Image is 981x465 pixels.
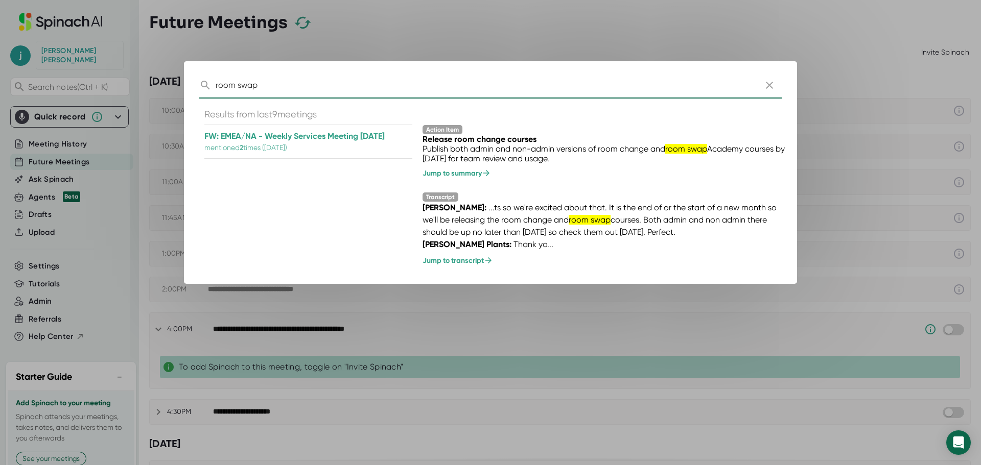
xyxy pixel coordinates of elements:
p: FW: EMEA/NA - Weekly Services Meeting [DATE] [204,130,385,142]
div: Jump to transcript [423,256,787,265]
div: Results from last 9 meetings [204,109,412,125]
strong: [PERSON_NAME] : [423,203,486,212]
span: Thank yo... [513,239,553,249]
b: 2 [240,143,243,152]
span: room swap [665,144,707,154]
input: Type 3 characters to search [216,71,753,99]
div: Action Item [423,125,462,134]
strong: [PERSON_NAME] Plants : [423,239,511,249]
span: ...ts so we're excited about that. It is the end of or the start of a new month so we'll be relea... [423,203,777,237]
span: Publish both admin and non-admin versions of room change and Academy courses by [DATE] for team r... [423,144,785,163]
div: Jump to summary [423,168,787,178]
span: Release room change courses [423,134,536,144]
div: Transcript [423,192,458,202]
p: mentioned times ( [DATE] ) [204,142,385,153]
span: room swap [569,215,611,225]
div: Open Intercom Messenger [946,430,971,455]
